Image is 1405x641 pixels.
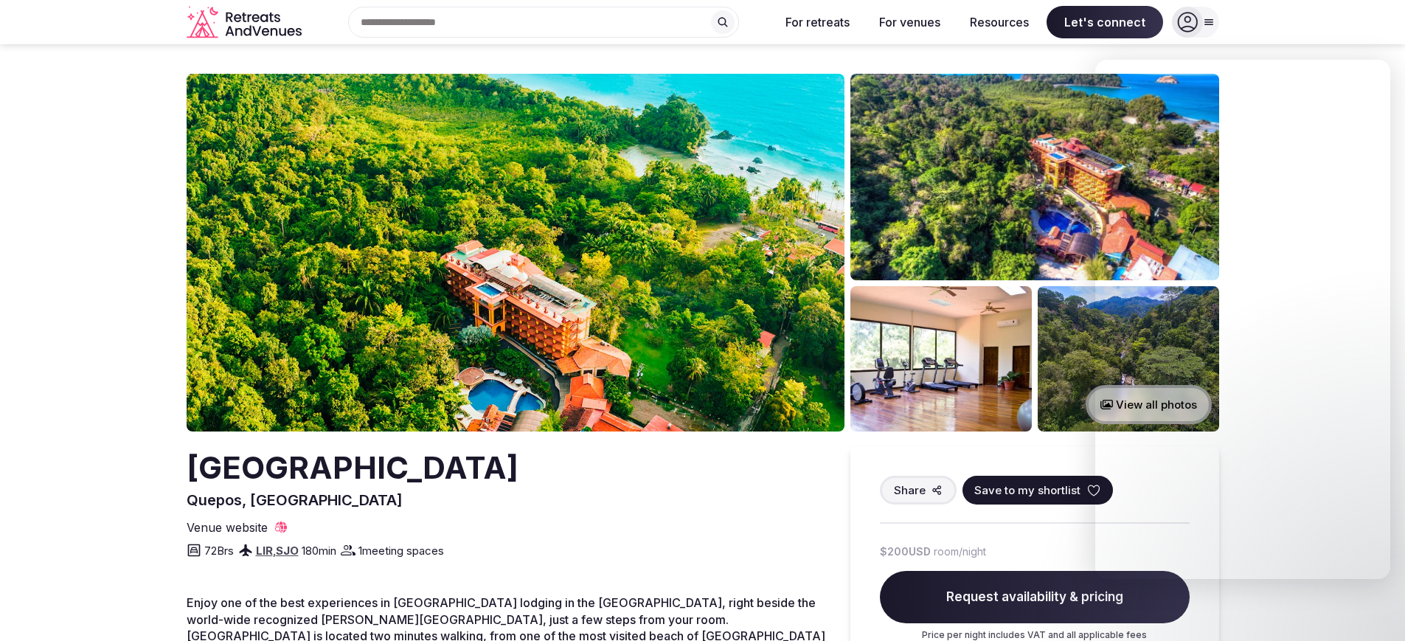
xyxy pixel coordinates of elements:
button: Save to my shortlist [962,476,1113,505]
span: 180 min [302,543,336,558]
span: $200 USD [880,544,931,559]
div: , [256,543,299,558]
a: Visit the homepage [187,6,305,39]
span: Venue website [187,519,268,536]
span: room/night [934,544,986,559]
button: For venues [867,6,952,38]
span: Let's connect [1047,6,1163,38]
iframe: Intercom live chat [1355,591,1390,626]
a: Venue website [187,519,288,536]
h2: [GEOGRAPHIC_DATA] [187,446,518,490]
span: Quepos, [GEOGRAPHIC_DATA] [187,491,403,509]
span: Share [894,482,926,498]
svg: Retreats and Venues company logo [187,6,305,39]
button: View all photos [1086,385,1212,424]
button: Share [880,476,957,505]
a: LIR [256,544,273,558]
button: Resources [958,6,1041,38]
img: Venue gallery photo [850,286,1032,432]
span: Save to my shortlist [974,482,1080,498]
span: 72 Brs [204,543,234,558]
img: Venue gallery photo [850,74,1219,280]
iframe: Intercom live chat [1095,60,1390,579]
span: Request availability & pricing [880,571,1190,624]
span: 1 meeting spaces [358,543,444,558]
a: SJO [276,544,299,558]
img: Venue cover photo [187,74,844,432]
img: Venue gallery photo [1038,286,1219,432]
button: For retreats [774,6,861,38]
